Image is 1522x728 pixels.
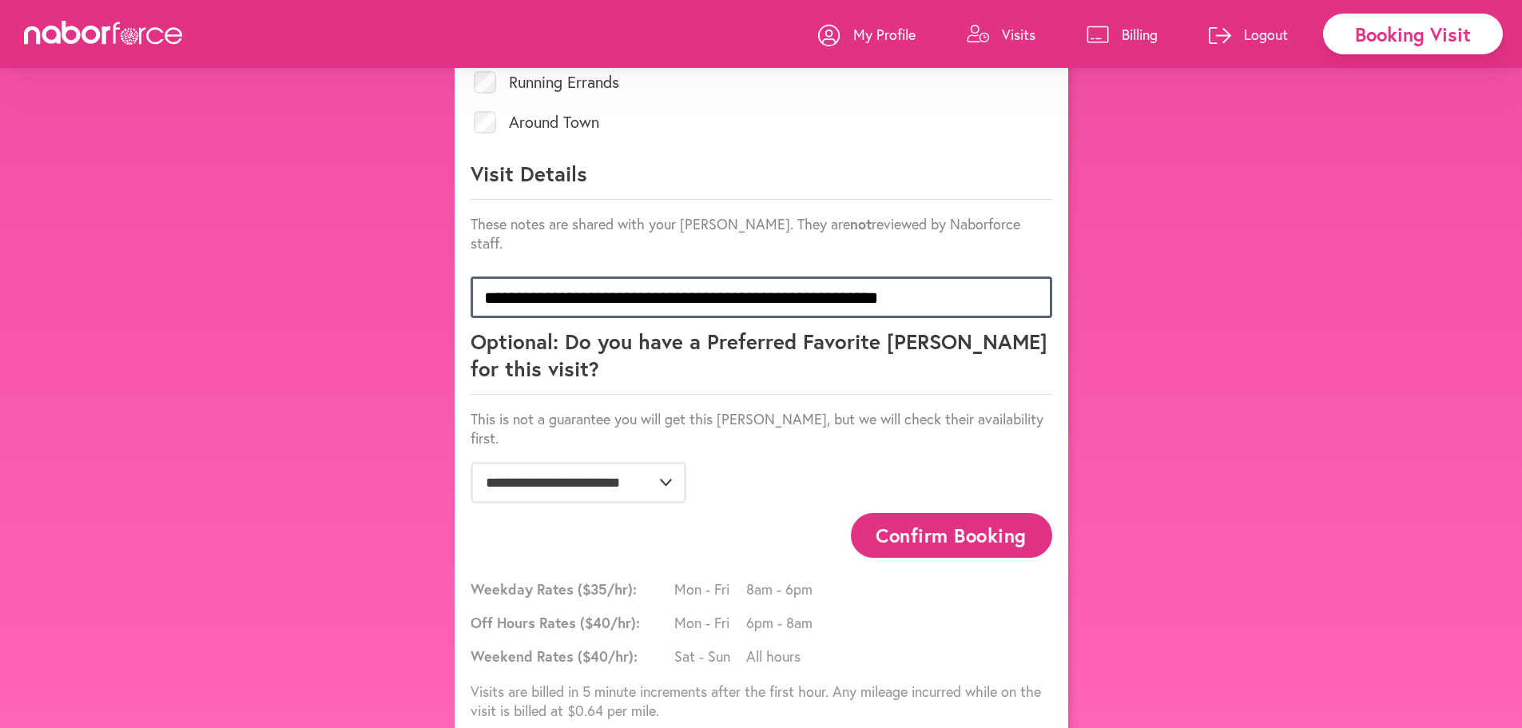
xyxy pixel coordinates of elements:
[746,646,818,666] span: All hours
[471,613,670,632] span: Off Hours Rates
[1209,10,1288,58] a: Logout
[746,579,818,599] span: 8am - 6pm
[471,409,1052,448] p: This is not a guarantee you will get this [PERSON_NAME], but we will check their availability first.
[746,613,818,632] span: 6pm - 8am
[580,613,640,632] span: ($ 40 /hr):
[471,682,1052,720] p: Visits are billed in 5 minute increments after the first hour. Any mileage incurred while on the ...
[1087,10,1158,58] a: Billing
[1244,25,1288,44] p: Logout
[1002,25,1035,44] p: Visits
[1323,14,1503,54] div: Booking Visit
[509,74,619,90] label: Running Errands
[578,579,637,599] span: ($ 35 /hr):
[674,613,746,632] span: Mon - Fri
[853,25,916,44] p: My Profile
[674,579,746,599] span: Mon - Fri
[471,579,670,599] span: Weekday Rates
[471,160,1052,200] p: Visit Details
[851,513,1052,557] button: Confirm Booking
[578,646,638,666] span: ($ 40 /hr):
[967,10,1035,58] a: Visits
[471,214,1052,253] p: These notes are shared with your [PERSON_NAME]. They are reviewed by Naborforce staff.
[674,646,746,666] span: Sat - Sun
[818,10,916,58] a: My Profile
[471,646,670,666] span: Weekend Rates
[850,214,872,233] strong: not
[1122,25,1158,44] p: Billing
[509,114,599,130] label: Around Town
[471,328,1052,395] p: Optional: Do you have a Preferred Favorite [PERSON_NAME] for this visit?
